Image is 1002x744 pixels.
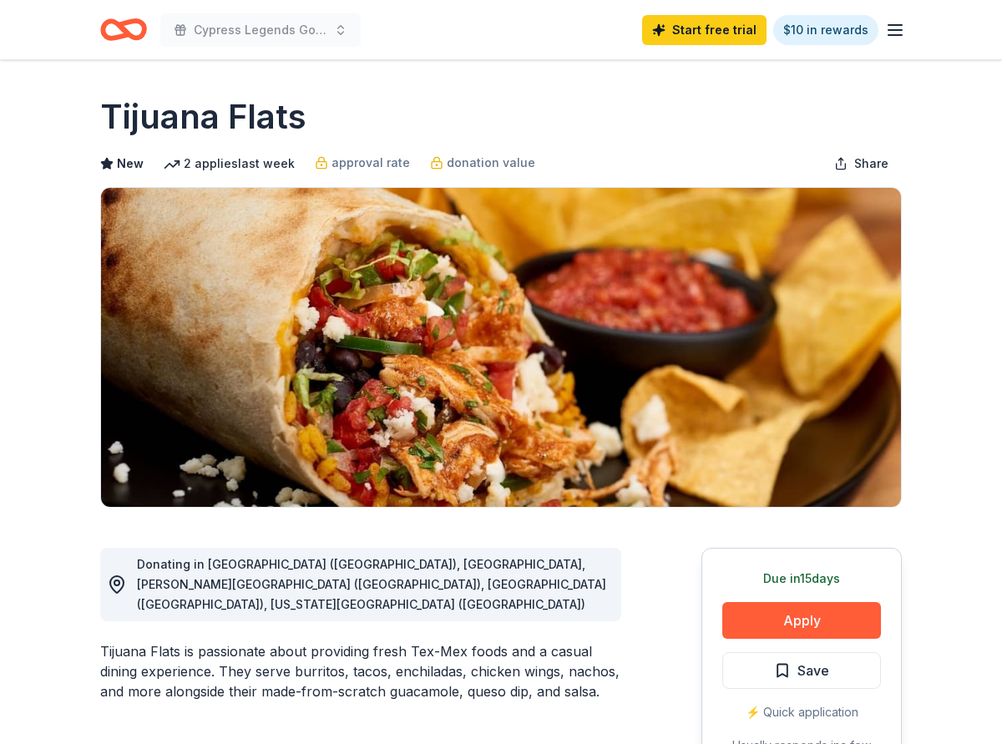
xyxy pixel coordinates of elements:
div: ⚡️ Quick application [722,702,881,722]
a: approval rate [315,153,410,173]
h1: Tijuana Flats [100,94,306,140]
span: approval rate [331,153,410,173]
span: donation value [447,153,535,173]
a: $10 in rewards [773,15,878,45]
span: Share [854,154,888,174]
button: Share [821,147,902,180]
span: Save [797,660,829,681]
span: New [117,154,144,174]
span: Cypress Legends Golf Tournament [194,20,327,40]
a: donation value [430,153,535,173]
img: Image for Tijuana Flats [101,188,901,507]
button: Cypress Legends Golf Tournament [160,13,361,47]
div: Due in 15 days [722,569,881,589]
a: Start free trial [642,15,767,45]
div: Tijuana Flats is passionate about providing fresh Tex-Mex foods and a casual dining experience. T... [100,641,621,701]
a: Home [100,10,147,49]
button: Apply [722,602,881,639]
div: 2 applies last week [164,154,295,174]
button: Save [722,652,881,689]
span: Donating in [GEOGRAPHIC_DATA] ([GEOGRAPHIC_DATA]), [GEOGRAPHIC_DATA], [PERSON_NAME][GEOGRAPHIC_DA... [137,557,606,611]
